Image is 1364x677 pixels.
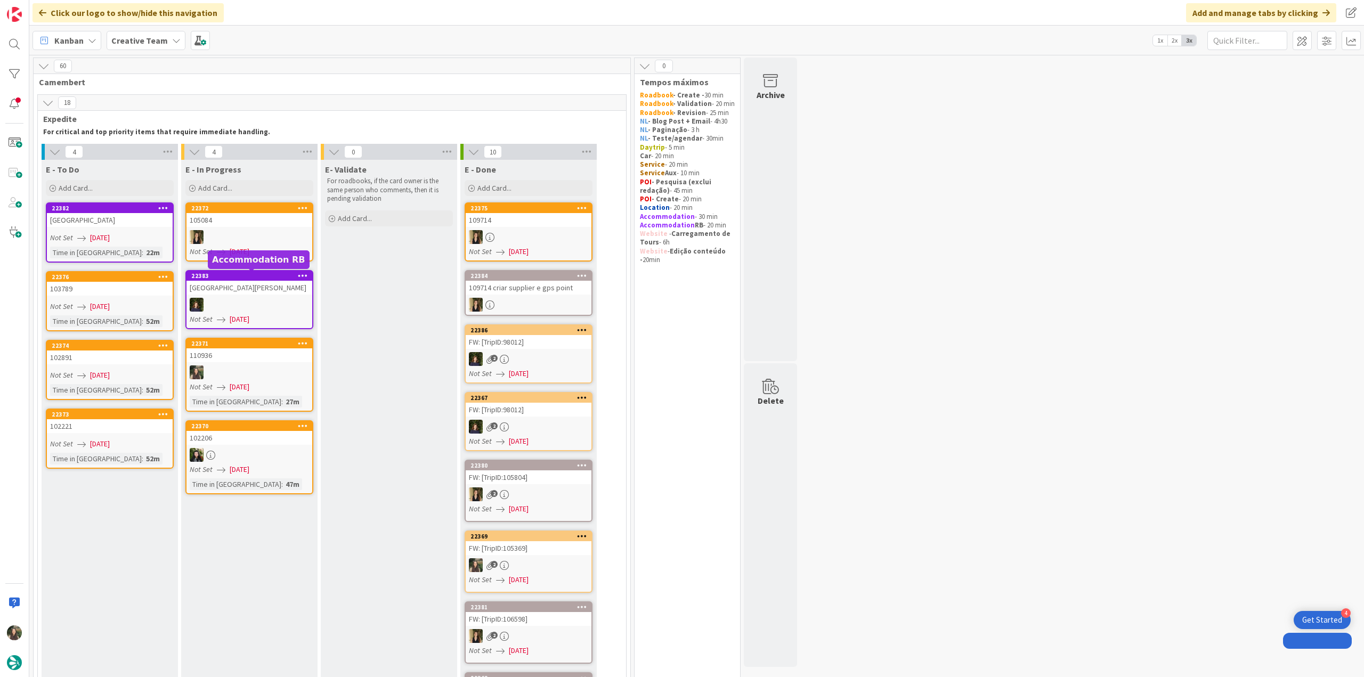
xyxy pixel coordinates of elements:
p: - 45 min [640,178,735,195]
span: [DATE] [509,436,529,447]
div: 22376 [47,272,173,282]
div: 22386FW: [TripID:98012] [466,325,591,349]
span: 2 [491,561,498,568]
strong: - Teste/agendar [648,134,702,143]
a: 22381FW: [TripID:106598]SPNot Set[DATE] [465,601,592,664]
div: 22370 [186,421,312,431]
p: - 30 min [640,213,735,221]
span: 4 [205,145,223,158]
span: : [142,247,143,258]
strong: NL [640,117,648,126]
img: IG [190,365,204,379]
div: 22376 [52,273,173,281]
span: Expedite [43,113,613,124]
p: - 4h30 [640,117,735,126]
span: 4 [65,145,83,158]
a: 22383[GEOGRAPHIC_DATA][PERSON_NAME]MCNot Set[DATE] [185,270,313,329]
strong: NL [640,134,648,143]
div: 22386 [470,327,591,334]
i: Not Set [469,369,492,378]
div: 102891 [47,350,173,364]
div: 22383 [186,271,312,281]
img: SP [469,230,483,244]
div: 22372105084 [186,203,312,227]
span: [DATE] [230,381,249,393]
div: IG [466,558,591,572]
span: : [281,396,283,407]
div: 22371110936 [186,339,312,362]
strong: Roadbook [640,91,673,100]
div: 22367FW: [TripID:98012] [466,393,591,417]
div: 22374 [47,341,173,350]
strong: Car [640,151,651,160]
span: Add Card... [59,183,93,193]
strong: Roadbook [640,99,673,108]
strong: Daytrip [640,143,665,152]
strong: Roadbook [640,108,673,117]
div: 47m [283,478,302,490]
strong: Edição conteúdo - [640,247,727,264]
a: 22367FW: [TripID:98012]MCNot Set[DATE] [465,392,592,451]
img: IG [469,558,483,572]
div: 22386 [466,325,591,335]
div: SP [466,629,591,643]
span: [DATE] [509,246,529,257]
a: 22372105084SPNot Set[DATE] [185,202,313,262]
div: [GEOGRAPHIC_DATA] [47,213,173,227]
a: 22374102891Not Set[DATE]Time in [GEOGRAPHIC_DATA]:52m [46,340,174,400]
i: Not Set [469,247,492,256]
div: 22373 [47,410,173,419]
div: SP [186,230,312,244]
div: 22371 [191,340,312,347]
span: : [142,384,143,396]
strong: Website [640,247,668,256]
div: 52m [143,384,163,396]
div: 109714 criar supplier e gps point [466,281,591,295]
p: - 20min [640,247,735,265]
p: - 20 min [640,195,735,203]
strong: Accommodation [640,212,695,221]
div: 22381FW: [TripID:106598] [466,602,591,626]
strong: RB [695,221,703,230]
div: 22367 [466,393,591,403]
div: 105084 [186,213,312,227]
div: 22382[GEOGRAPHIC_DATA] [47,203,173,227]
span: [DATE] [90,370,110,381]
i: Not Set [190,247,213,256]
strong: - Revision [673,108,706,117]
span: Camembert [39,77,617,87]
a: 22384109714 criar supplier e gps pointSP [465,270,592,316]
div: 22376103789 [47,272,173,296]
img: IG [7,625,22,640]
a: 22376103789Not Set[DATE]Time in [GEOGRAPHIC_DATA]:52m [46,271,174,331]
img: SP [469,629,483,643]
div: 22380 [466,461,591,470]
a: 22371110936IGNot Set[DATE]Time in [GEOGRAPHIC_DATA]:27m [185,338,313,412]
a: 22375109714SPNot Set[DATE] [465,202,592,262]
div: FW: [TripID:98012] [466,335,591,349]
span: [DATE] [230,464,249,475]
span: Tempos máximos [640,77,727,87]
div: 22372 [186,203,312,213]
strong: POI [640,194,652,203]
span: E - In Progress [185,164,241,175]
div: 52m [143,453,163,464]
strong: - Pesquisa (exclui redação) [640,177,713,195]
div: 22370102206 [186,421,312,445]
div: FW: [TripID:106598] [466,612,591,626]
div: 103789 [47,282,173,296]
strong: Aux [665,168,677,177]
i: Not Set [190,314,213,324]
div: Time in [GEOGRAPHIC_DATA] [190,478,281,490]
div: 22382 [47,203,173,213]
i: Not Set [469,646,492,655]
div: MC [466,352,591,366]
span: 0 [655,60,673,72]
p: - 20 min [640,203,735,212]
p: - 20 min [640,221,735,230]
span: [DATE] [230,314,249,325]
div: 22383 [191,272,312,280]
div: Get Started [1302,615,1342,625]
strong: Location [640,203,670,212]
div: 22373 [52,411,173,418]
